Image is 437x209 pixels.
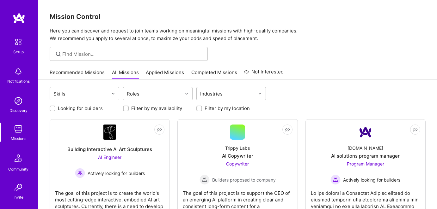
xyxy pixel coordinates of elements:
[7,78,30,84] div: Notifications
[285,127,290,132] i: icon EyeClosed
[413,127,418,132] i: icon EyeClosed
[9,107,28,114] div: Discovery
[125,89,141,98] div: Roles
[52,89,67,98] div: Skills
[13,49,24,55] div: Setup
[131,105,182,112] label: Filter by my availability
[50,27,426,42] p: Here you can discover and request to join teams working on meaningful missions with high-quality ...
[331,153,400,159] div: AI solutions program manager
[62,51,203,57] input: Find Mission...
[11,135,26,142] div: Missions
[146,69,184,79] a: Applied Missions
[347,161,384,166] span: Program Manager
[226,161,249,166] span: Copywriter
[50,69,105,79] a: Recommended Missions
[13,13,25,24] img: logo
[55,50,62,58] i: icon SearchGrey
[12,123,25,135] img: teamwork
[185,92,188,95] i: icon Chevron
[358,125,373,140] img: Company Logo
[212,177,276,183] span: Builders proposed to company
[75,168,85,178] img: Actively looking for builders
[12,35,25,49] img: setup
[199,89,224,98] div: Industries
[58,105,103,112] label: Looking for builders
[11,151,26,166] img: Community
[244,68,284,79] a: Not Interested
[14,194,23,200] div: Invite
[343,177,400,183] span: Actively looking for builders
[200,175,210,185] img: Builders proposed to company
[112,69,139,79] a: All Missions
[191,69,237,79] a: Completed Missions
[348,145,383,151] div: [DOMAIN_NAME]
[112,92,115,95] i: icon Chevron
[12,95,25,107] img: discovery
[8,166,28,172] div: Community
[330,175,341,185] img: Actively looking for builders
[88,170,145,177] span: Actively looking for builders
[12,65,25,78] img: bell
[98,154,121,160] span: AI Engineer
[50,13,426,20] h3: Mission Control
[222,153,253,159] div: AI Copywriter
[157,127,162,132] i: icon EyeClosed
[258,92,262,95] i: icon Chevron
[103,125,116,140] img: Company Logo
[12,181,25,194] img: Invite
[205,105,250,112] label: Filter by my location
[225,145,250,151] div: Trippy Labs
[67,146,152,153] div: Building Interactive AI Art Sculptures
